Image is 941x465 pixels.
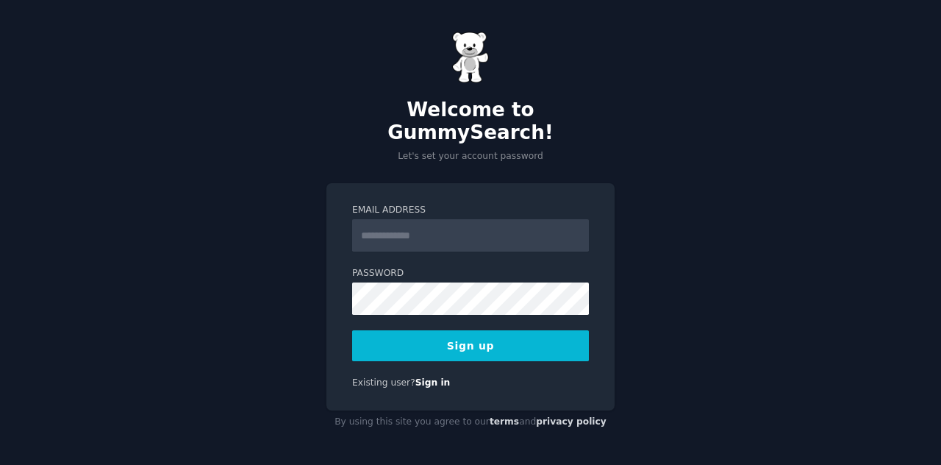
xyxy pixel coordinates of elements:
p: Let's set your account password [326,150,615,163]
div: By using this site you agree to our and [326,411,615,434]
span: Existing user? [352,377,415,388]
a: Sign in [415,377,451,388]
img: Gummy Bear [452,32,489,83]
label: Password [352,267,589,280]
label: Email Address [352,204,589,217]
button: Sign up [352,330,589,361]
a: terms [490,416,519,427]
a: privacy policy [536,416,607,427]
h2: Welcome to GummySearch! [326,99,615,145]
